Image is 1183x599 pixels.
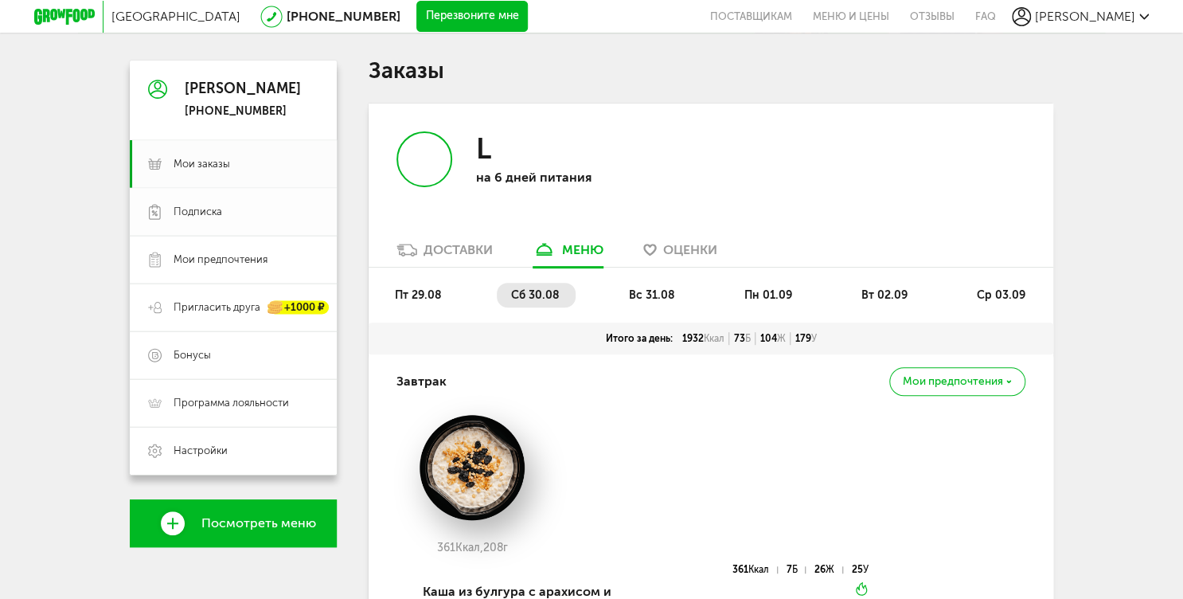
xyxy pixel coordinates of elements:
[755,332,791,345] div: 104
[562,242,603,257] div: меню
[732,566,777,574] div: 361
[111,9,240,24] span: [GEOGRAPHIC_DATA]
[369,61,1053,81] h1: Заказы
[503,541,508,554] span: г
[174,444,228,458] span: Настройки
[745,333,751,344] span: Б
[777,333,786,344] span: Ж
[174,348,211,362] span: Бонусы
[201,516,316,530] span: Посмотреть меню
[388,241,501,267] a: Доставки
[601,332,677,345] div: Итого за день:
[416,1,528,33] button: Перезвоните мне
[792,564,798,575] span: Б
[852,566,869,574] div: 25
[677,332,729,345] div: 1932
[185,104,301,119] div: [PHONE_NUMBER]
[130,499,337,547] a: Посмотреть меню
[861,288,908,302] span: вт 02.09
[663,242,717,257] span: Оценки
[130,188,337,236] a: Подписка
[1035,9,1135,24] span: [PERSON_NAME]
[268,301,329,315] div: +1000 ₽
[525,241,611,267] a: меню
[396,413,548,522] img: big_zh5mvtqsId9oy33e.png
[185,81,301,97] div: [PERSON_NAME]
[704,333,724,344] span: Ккал
[174,157,230,171] span: Мои заказы
[787,566,806,574] div: 7
[977,288,1025,302] span: ср 03.09
[174,396,289,410] span: Программа лояльности
[629,288,675,302] span: вс 31.08
[455,541,483,554] span: Ккал,
[748,564,769,575] span: Ккал
[424,242,493,257] div: Доставки
[791,332,822,345] div: 179
[826,564,834,575] span: Ж
[287,9,400,24] a: [PHONE_NUMBER]
[729,332,755,345] div: 73
[903,376,1003,387] span: Мои предпочтения
[130,236,337,284] a: Мои предпочтения
[174,205,222,219] span: Подписка
[511,288,560,302] span: сб 30.08
[814,566,842,574] div: 26
[476,170,683,185] p: на 6 дней питания
[174,300,260,315] span: Пригласить друга
[811,333,817,344] span: У
[130,331,337,379] a: Бонусы
[476,131,491,166] h3: L
[130,284,337,331] a: Пригласить друга +1000 ₽
[396,366,447,397] h4: Завтрак
[174,253,267,267] span: Мои предпочтения
[395,288,442,302] span: пт 29.08
[130,379,337,427] a: Программа лояльности
[130,140,337,188] a: Мои заказы
[863,564,869,575] span: У
[635,241,725,267] a: Оценки
[130,427,337,475] a: Настройки
[396,542,548,554] div: 361 208
[744,288,792,302] span: пн 01.09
